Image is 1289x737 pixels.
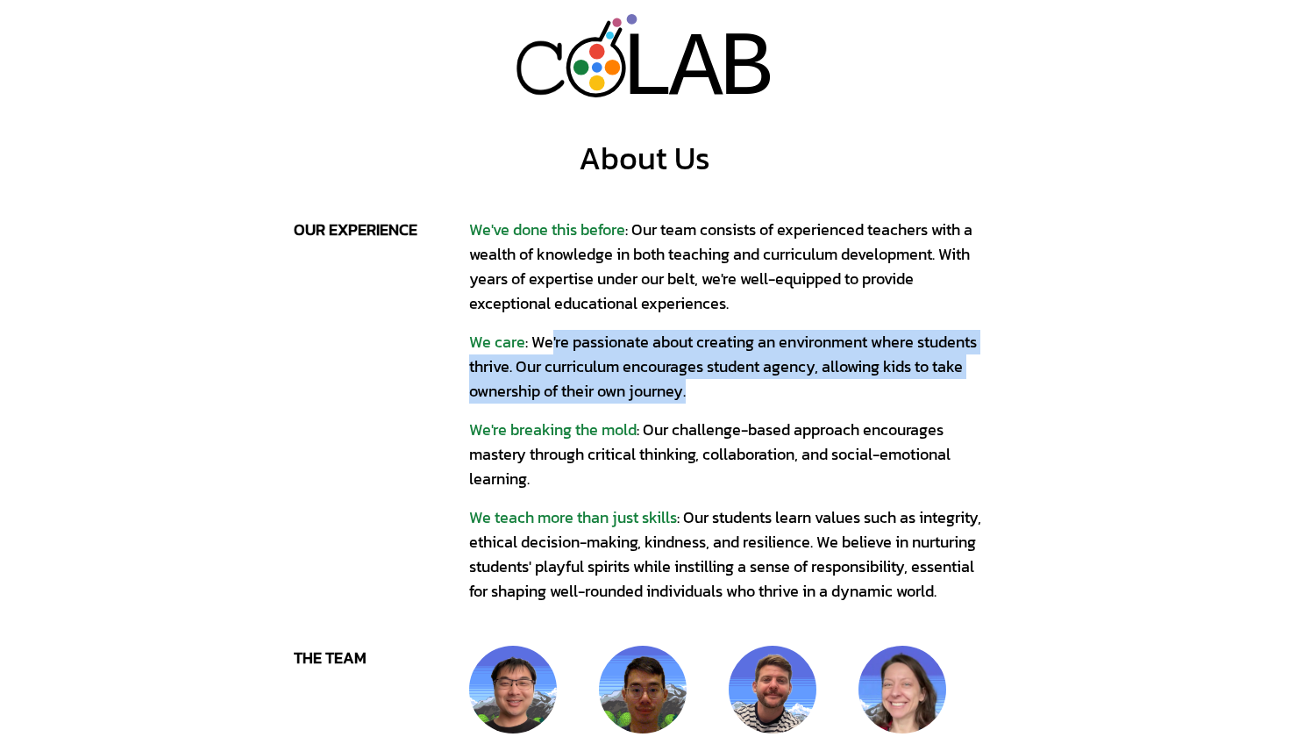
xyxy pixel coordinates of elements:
[669,15,723,124] div: A
[599,646,687,733] img: Alan Tang
[579,140,710,175] div: About Us
[469,646,557,733] img: Michael Chen
[469,505,677,529] span: We teach more than just skills
[620,15,674,124] div: L
[469,330,995,404] div: : We're passionate about creating an environment where students thrive. Our curriculum encourages...
[469,505,995,604] div: : Our students learn values such as integrity, ethical decision-making, kindness, and resilience....
[469,330,525,354] span: We care
[719,15,773,124] div: B
[474,14,815,98] a: LAB
[729,646,816,733] img: Nigel Coens
[469,418,995,491] div: : Our challenge-based approach encourages mastery through critical thinking, collaboration, and s...
[858,646,946,733] img: Kim Monk-Goldsmith
[469,218,625,241] span: We've done this before
[469,218,995,316] div: : Our team consists of experienced teachers with a wealth of knowledge in both teaching and curri...
[469,418,637,441] span: We're breaking the mold
[294,218,469,242] div: our experience
[294,646,469,670] div: the team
